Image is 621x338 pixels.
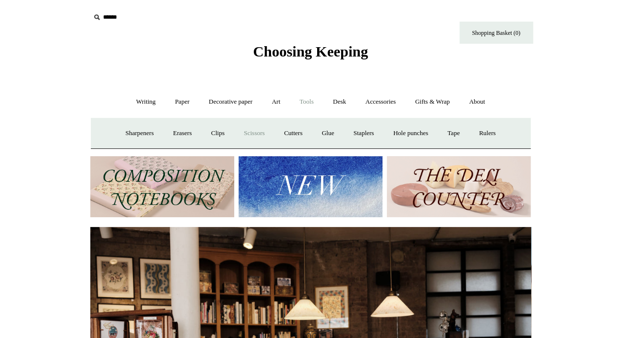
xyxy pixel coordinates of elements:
[470,120,505,146] a: Rulers
[313,120,343,146] a: Glue
[90,156,234,218] img: 202302 Composition ledgers.jpg__PID:69722ee6-fa44-49dd-a067-31375e5d54ec
[384,120,437,146] a: Hole punches
[235,120,274,146] a: Scissors
[356,89,405,115] a: Accessories
[253,43,368,59] span: Choosing Keeping
[239,156,382,218] img: New.jpg__PID:f73bdf93-380a-4a35-bcfe-7823039498e1
[291,89,323,115] a: Tools
[387,156,531,218] img: The Deli Counter
[116,120,162,146] a: Sharpeners
[324,89,355,115] a: Desk
[345,120,383,146] a: Staplers
[200,89,261,115] a: Decorative paper
[263,89,289,115] a: Art
[459,22,533,44] a: Shopping Basket (0)
[253,51,368,58] a: Choosing Keeping
[438,120,468,146] a: Tape
[166,89,198,115] a: Paper
[164,120,200,146] a: Erasers
[127,89,164,115] a: Writing
[460,89,494,115] a: About
[202,120,233,146] a: Clips
[406,89,459,115] a: Gifts & Wrap
[275,120,311,146] a: Cutters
